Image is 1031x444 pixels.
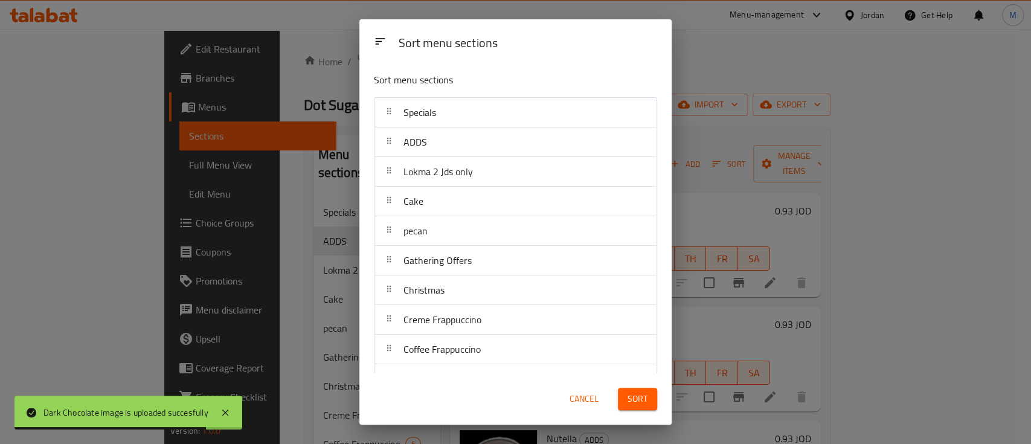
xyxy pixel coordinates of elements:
div: pecan [374,216,657,246]
span: Cake [403,192,423,210]
span: pecan [403,222,428,240]
span: Sort [628,391,647,407]
span: Coffee Frappuccino [403,340,481,358]
div: Lokma 2 Jds only [374,157,657,187]
p: Sort menu sections [374,72,599,88]
span: Cold Drinks And Iced Coffee [403,370,515,388]
div: Christmas [374,275,657,305]
div: Cake [374,187,657,216]
span: Specials [403,103,436,121]
div: Coffee Frappuccino [374,335,657,364]
span: Christmas [403,281,445,299]
span: Lokma 2 Jds only [403,162,473,181]
div: Gathering Offers [374,246,657,275]
span: Cancel [570,391,599,407]
span: Creme Frappuccino [403,310,481,329]
div: Dark Chocolate image is uploaded succesfully [43,406,208,419]
button: Cancel [565,388,603,410]
div: Specials [374,98,657,127]
span: Gathering Offers [403,251,472,269]
button: Sort [618,388,657,410]
div: Creme Frappuccino [374,305,657,335]
div: Sort menu sections [393,30,662,57]
div: Cold Drinks And Iced Coffee [374,364,657,394]
div: ADDS [374,127,657,157]
span: ADDS [403,133,427,151]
